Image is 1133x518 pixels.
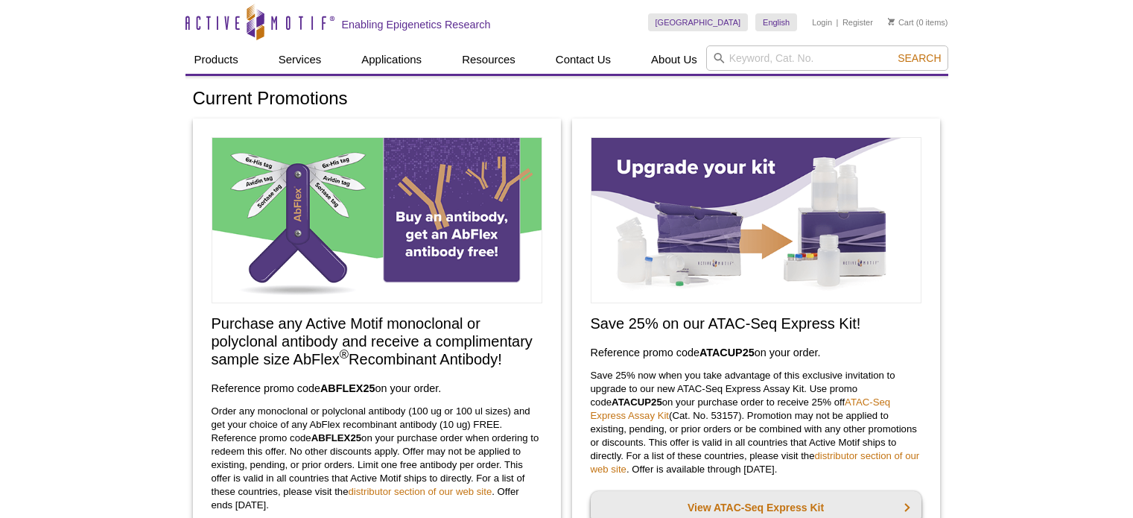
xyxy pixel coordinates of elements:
a: Applications [352,45,431,74]
h3: Reference promo code on your order. [212,379,542,397]
a: [GEOGRAPHIC_DATA] [648,13,749,31]
button: Search [893,51,945,65]
li: (0 items) [888,13,948,31]
h2: Save 25% on our ATAC-Seq Express Kit! [591,315,921,332]
a: distributor section of our web site [349,486,492,497]
h2: Purchase any Active Motif monoclonal or polyclonal antibody and receive a complimentary sample si... [212,315,542,368]
a: About Us [642,45,706,74]
a: Login [812,17,832,28]
strong: ATACUP25 [699,347,755,359]
h2: Enabling Epigenetics Research [342,18,491,31]
a: Register [842,17,873,28]
strong: ATACUP25 [612,397,662,408]
sup: ® [340,348,349,362]
img: Save on ATAC-Seq Express Assay Kit [591,137,921,303]
a: Cart [888,17,914,28]
p: Order any monoclonal or polyclonal antibody (100 ug or 100 ul sizes) and get your choice of any A... [212,405,542,512]
a: Products [185,45,247,74]
a: Contact Us [547,45,620,74]
a: Services [270,45,331,74]
img: Free Sample Size AbFlex Antibody [212,137,542,303]
li: | [837,13,839,31]
span: Search [898,52,941,64]
p: Save 25% now when you take advantage of this exclusive invitation to upgrade to our new ATAC-Seq ... [591,369,921,476]
a: Resources [453,45,524,74]
a: English [755,13,797,31]
h1: Current Promotions [193,89,941,110]
strong: ABFLEX25 [320,382,375,394]
strong: ABFLEX25 [311,432,361,443]
img: Your Cart [888,18,895,25]
input: Keyword, Cat. No. [706,45,948,71]
h3: Reference promo code on your order. [591,344,921,361]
